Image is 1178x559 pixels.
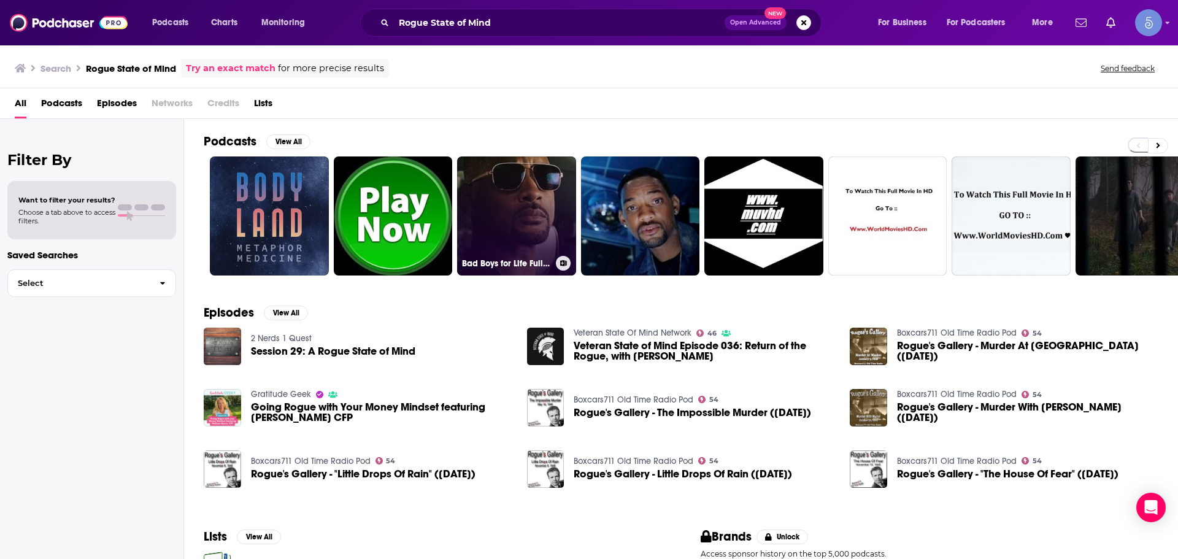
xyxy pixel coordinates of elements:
[878,14,926,31] span: For Business
[707,331,717,336] span: 46
[897,341,1158,361] a: Rogue's Gallery - Murder At Minden (01-03-46)
[725,15,787,30] button: Open AdvancedNew
[897,341,1158,361] span: Rogue's Gallery - Murder At [GEOGRAPHIC_DATA] ([DATE])
[850,389,887,426] img: Rogue's Gallery - Murder With Muriel (10-25-45)
[527,450,564,488] a: Rogue's Gallery - Little Drops Of Rain (11-08-45)
[278,61,384,75] span: for more precise results
[574,407,811,418] a: Rogue's Gallery - The Impossible Murder (05-16-46)
[574,407,811,418] span: Rogue's Gallery - The Impossible Murder ([DATE])
[251,333,312,344] a: 2 Nerds 1 Quest
[41,93,82,118] a: Podcasts
[261,14,305,31] span: Monitoring
[251,402,512,423] a: Going Rogue with Your Money Mindset featuring Melissa Myers CFP
[1135,9,1162,36] button: Show profile menu
[730,20,781,26] span: Open Advanced
[850,328,887,365] a: Rogue's Gallery - Murder At Minden (01-03-46)
[1135,9,1162,36] img: User Profile
[204,305,308,320] a: EpisodesView All
[97,93,137,118] a: Episodes
[8,279,150,287] span: Select
[1101,12,1120,33] a: Show notifications dropdown
[144,13,204,33] button: open menu
[375,457,396,465] a: 54
[869,13,942,33] button: open menu
[251,402,512,423] span: Going Rogue with Your Money Mindset featuring [PERSON_NAME] CFP
[203,13,245,33] a: Charts
[897,469,1118,479] a: Rogue's Gallery - "The House Of Fear" (11-15-45)
[574,469,792,479] span: Rogue's Gallery - Little Drops Of Rain ([DATE])
[462,258,551,269] h3: Bad Boys for Life Full HD Movie Download Leaked By Torrent Now
[1023,13,1068,33] button: open menu
[7,151,176,169] h2: Filter By
[574,395,693,405] a: Boxcars711 Old Time Radio Pod
[18,196,115,204] span: Want to filter your results?
[1022,457,1042,465] a: 54
[764,7,787,19] span: New
[897,402,1158,423] a: Rogue's Gallery - Murder With Muriel (10-25-45)
[527,328,564,365] img: Veteran State of Mind Episode 036: Return of the Rogue, with Joe Lyne
[40,63,71,74] h3: Search
[897,402,1158,423] span: Rogue's Gallery - Murder With [PERSON_NAME] ([DATE])
[251,469,475,479] span: Rogue's Gallery - "Little Drops Of Rain" ([DATE])
[204,134,256,149] h2: Podcasts
[254,93,272,118] a: Lists
[709,458,718,464] span: 54
[204,450,241,488] img: Rogue's Gallery - "Little Drops Of Rain" (11-08-45)
[15,93,26,118] a: All
[897,389,1017,399] a: Boxcars711 Old Time Radio Pod
[372,9,833,37] div: Search podcasts, credits, & more...
[7,269,176,297] button: Select
[1097,63,1158,74] button: Send feedback
[251,389,311,399] a: Gratitude Geek
[251,346,415,357] a: Session 29: A Rogue State of Mind
[264,306,308,320] button: View All
[574,328,691,338] a: Veteran State Of Mind Network
[10,11,128,34] img: Podchaser - Follow, Share and Rate Podcasts
[574,341,835,361] span: Veteran State of Mind Episode 036: Return of the Rogue, with [PERSON_NAME]
[1136,493,1166,522] div: Open Intercom Messenger
[251,456,371,466] a: Boxcars711 Old Time Radio Pod
[897,328,1017,338] a: Boxcars711 Old Time Radio Pod
[152,14,188,31] span: Podcasts
[1033,392,1042,398] span: 54
[698,457,718,465] a: 54
[394,13,725,33] input: Search podcasts, credits, & more...
[186,61,275,75] a: Try an exact match
[709,397,718,403] span: 54
[939,13,1023,33] button: open menu
[204,529,281,544] a: ListsView All
[850,450,887,488] img: Rogue's Gallery - "The House Of Fear" (11-15-45)
[698,396,718,403] a: 54
[696,330,717,337] a: 46
[574,341,835,361] a: Veteran State of Mind Episode 036: Return of the Rogue, with Joe Lyne
[386,458,395,464] span: 54
[527,389,564,426] img: Rogue's Gallery - The Impossible Murder (05-16-46)
[701,529,752,544] h2: Brands
[701,549,1158,558] p: Access sponsor history on the top 5,000 podcasts.
[18,208,115,225] span: Choose a tab above to access filters.
[574,456,693,466] a: Boxcars711 Old Time Radio Pod
[204,328,241,365] a: Session 29: A Rogue State of Mind
[1032,14,1053,31] span: More
[1071,12,1091,33] a: Show notifications dropdown
[947,14,1006,31] span: For Podcasters
[897,456,1017,466] a: Boxcars711 Old Time Radio Pod
[756,530,809,544] button: Unlock
[204,389,241,426] img: Going Rogue with Your Money Mindset featuring Melissa Myers CFP
[897,469,1118,479] span: Rogue's Gallery - "The House Of Fear" ([DATE])
[1022,330,1042,337] a: 54
[253,13,321,33] button: open menu
[237,530,281,544] button: View All
[251,469,475,479] a: Rogue's Gallery - "Little Drops Of Rain" (11-08-45)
